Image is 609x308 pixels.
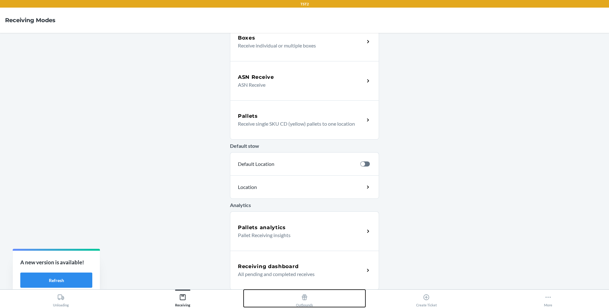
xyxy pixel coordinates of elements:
button: Receiving [122,290,244,307]
p: Analytics [230,201,379,209]
p: All pending and completed receives [238,270,359,278]
a: BoxesReceive individual or multiple boxes [230,22,379,61]
a: Location [230,175,379,199]
p: Location [238,183,313,191]
p: TST2 [300,1,309,7]
p: ASN Receive [238,81,359,89]
button: Outbounds [244,290,365,307]
p: Default Location [238,160,355,168]
h5: Receiving dashboard [238,263,298,270]
h4: Receiving Modes [5,16,56,24]
p: Pallet Receiving insights [238,231,359,239]
a: PalletsReceive single SKU CD (yellow) pallets to one location [230,100,379,140]
p: Receive individual or multiple boxes [238,42,359,49]
a: Receiving dashboardAll pending and completed receives [230,251,379,290]
p: A new version is available! [20,258,92,267]
div: More [544,291,552,307]
div: Create Ticket [416,291,437,307]
div: Outbounds [296,291,313,307]
p: Default stow [230,142,379,150]
h5: ASN Receive [238,73,274,81]
h5: Pallets [238,112,258,120]
p: Receive single SKU CD (yellow) pallets to one location [238,120,359,128]
a: ASN ReceiveASN Receive [230,61,379,100]
div: Receiving [175,291,190,307]
h5: Boxes [238,34,255,42]
div: Unloading [53,291,69,307]
button: Create Ticket [365,290,487,307]
button: Refresh [20,273,92,288]
a: Pallets analyticsPallet Receiving insights [230,211,379,251]
button: More [487,290,609,307]
h5: Pallets analytics [238,224,286,231]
